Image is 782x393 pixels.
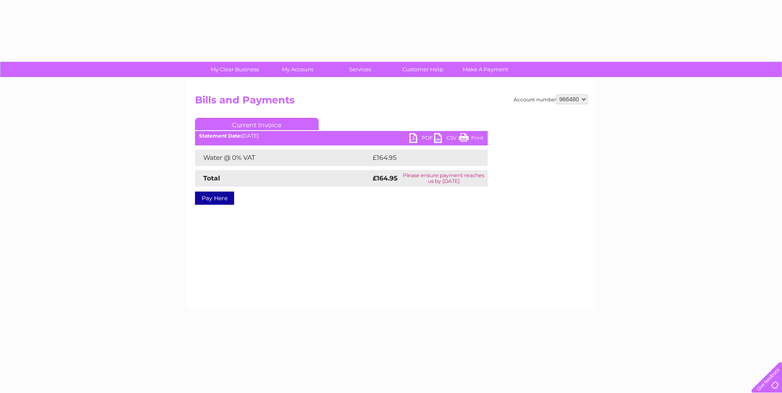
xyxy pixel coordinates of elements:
[514,94,587,104] div: Account number
[263,62,331,77] a: My Account
[451,62,519,77] a: Make A Payment
[389,62,457,77] a: Customer Help
[434,133,459,145] a: CSV
[201,62,269,77] a: My Clear Business
[326,62,394,77] a: Services
[203,174,220,182] strong: Total
[195,118,319,130] a: Current Invoice
[373,174,397,182] strong: £164.95
[195,150,371,166] td: Water @ 0% VAT
[195,192,234,205] a: Pay Here
[199,133,242,139] b: Statement Date:
[459,133,484,145] a: Print
[371,150,473,166] td: £164.95
[400,170,488,187] td: Please ensure payment reaches us by [DATE]
[409,133,434,145] a: PDF
[195,94,587,110] h2: Bills and Payments
[195,133,488,139] div: [DATE]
